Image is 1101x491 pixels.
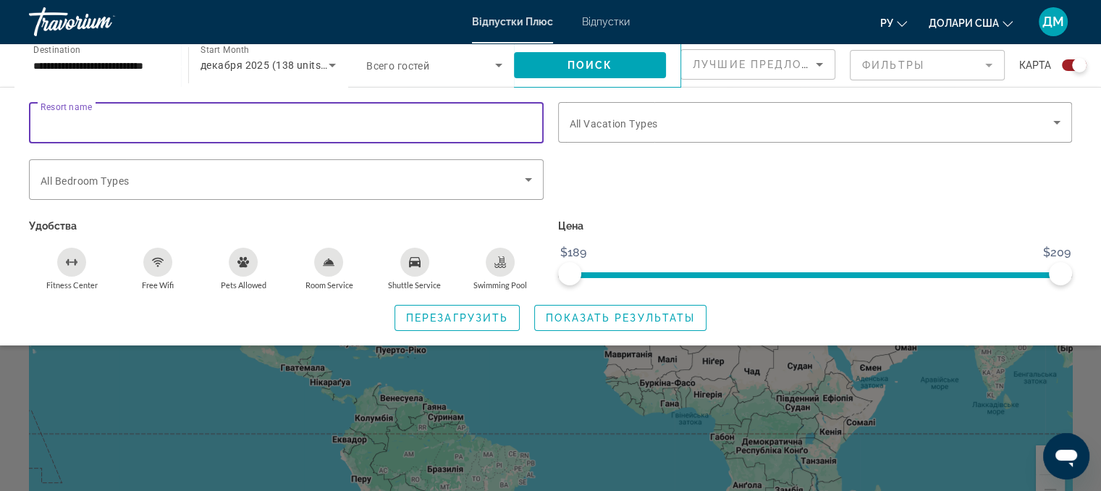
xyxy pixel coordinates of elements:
span: Free Wifi [142,280,174,290]
p: Цена [558,216,1073,236]
button: Room Service [286,247,371,290]
font: ДМ [1042,14,1064,29]
iframe: Кнопка для запуску вікна повідомлення [1043,433,1089,479]
span: Лучшие предложения [693,59,847,70]
span: $189 [558,242,589,264]
button: Shuttle Service [372,247,457,290]
button: Показать результаты [534,305,706,331]
button: Змінити мову [880,12,907,33]
mat-select: Sort by [693,56,823,73]
span: All Vacation Types [570,118,658,130]
button: Filter [850,49,1005,81]
span: ngx-slider-max [1049,262,1072,285]
button: Swimming Pool [457,247,543,290]
a: Траворіум [29,3,174,41]
span: Start Month [201,45,249,55]
span: декабря 2025 (138 units available) [201,59,370,71]
p: Удобства [29,216,544,236]
span: Поиск [568,59,613,71]
span: Swimming Pool [473,280,527,290]
button: Меню користувача [1034,7,1072,37]
span: Destination [33,44,80,54]
button: Free Wifi [114,247,200,290]
span: Всего гостей [366,60,429,72]
span: Shuttle Service [388,280,441,290]
span: Pets Allowed [221,280,266,290]
span: карта [1019,55,1051,75]
button: Pets Allowed [201,247,286,290]
span: Перезагрузить [406,312,508,324]
a: Відпустки Плюс [472,16,553,28]
button: Поиск [514,52,666,78]
button: Змінити валюту [929,12,1013,33]
span: ngx-slider [558,262,581,285]
ngx-slider: ngx-slider [558,272,1073,275]
span: Показать результаты [546,312,695,324]
font: Долари США [929,17,999,29]
a: Відпустки [582,16,630,28]
span: $209 [1041,242,1073,264]
button: Fitness Center [29,247,114,290]
span: Fitness Center [46,280,98,290]
span: Resort name [41,102,92,112]
button: Перезагрузить [395,305,520,331]
span: Room Service [305,280,353,290]
span: All Bedroom Types [41,175,129,187]
font: ру [880,17,893,29]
